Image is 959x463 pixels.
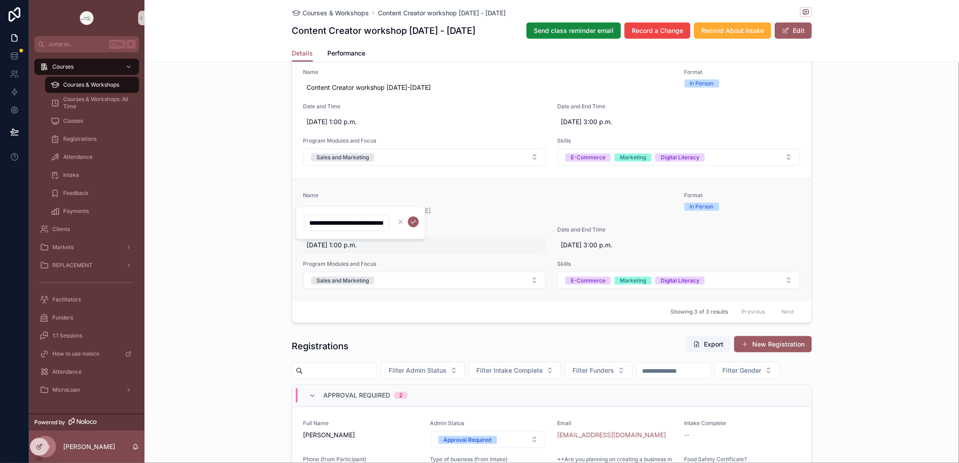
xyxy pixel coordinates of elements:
[34,292,139,308] a: Facilitators
[34,382,139,398] a: MicroLoan
[45,95,139,111] a: Courses & Workshops: All Time
[534,26,614,35] span: Send class reminder email
[557,103,801,110] span: Date and End Time
[63,208,89,215] span: Payments
[34,239,139,255] a: Markets
[303,148,546,166] button: Select Button
[670,308,728,315] span: Showing 3 of 3 results
[686,336,731,352] button: Export
[469,362,561,379] button: Select Button
[34,346,139,362] a: How to use noloco
[557,260,801,268] span: Skills
[63,96,130,110] span: Courses & Workshops: All Time
[34,328,139,344] a: 1:1 Sessions
[303,272,546,289] button: Select Button
[303,103,546,110] span: Date and Time
[292,24,475,37] h1: Content Creator workshop [DATE] - [DATE]
[34,36,139,52] button: Jump to...CtrlK
[722,366,761,375] span: Filter Gender
[399,392,402,399] div: 2
[45,131,139,147] a: Registrations
[63,135,97,143] span: Registrations
[52,296,81,303] span: Facilitators
[292,179,811,302] a: NameContent Creator workshop [DATE]-[DATE]FormatIn PersonDate and Time[DATE] 1:00 p.m.Date and En...
[52,262,93,269] span: REPLACEMENT
[684,192,801,199] span: Format
[661,277,699,285] div: Digital Literacy
[430,456,547,463] span: Type of business (from Intake)
[655,276,705,285] button: Unselect DIGITAL_LITERACY
[620,277,646,285] div: Marketing
[571,153,605,162] div: E-Commerce
[615,153,652,162] button: Unselect MARKETING
[52,350,99,357] span: How to use noloco
[34,257,139,273] a: REPLACEMENT
[557,420,674,427] span: Email
[45,167,139,183] a: Intake
[63,442,115,451] p: [PERSON_NAME]
[565,276,611,285] button: Unselect E_COMMERCE
[109,40,126,49] span: Ctrl
[34,310,139,326] a: Funders
[476,366,543,375] span: Filter Intake Complete
[52,368,82,375] span: Attendance
[661,153,699,162] div: Digital Literacy
[52,226,70,233] span: Clients
[378,9,506,18] span: Content Creator workshop [DATE] - [DATE]
[715,362,780,379] button: Select Button
[430,420,547,427] span: Admin Status
[303,69,674,76] span: Name
[52,332,82,339] span: 1:1 Sessions
[63,153,93,161] span: Attendance
[63,190,88,197] span: Feedback
[431,431,546,448] button: Select Button
[303,456,419,463] span: Phone (from Participant)
[303,137,546,144] span: Program Modules and Focus
[307,117,543,126] span: [DATE] 1:00 p.m.
[615,276,652,285] button: Unselect MARKETING
[632,26,683,35] span: Record a Change
[317,153,369,162] div: Sales and Marketing
[526,23,621,39] button: Send class reminder email
[573,366,614,375] span: Filter Funders
[52,244,74,251] span: Markets
[29,414,144,431] a: Powered by
[292,340,349,352] h1: Registrations
[701,26,764,35] span: Remind About Intake
[63,117,83,125] span: Classes
[624,23,690,39] button: Record a Change
[571,277,605,285] div: E-Commerce
[34,419,65,426] span: Powered by
[620,153,646,162] div: Marketing
[684,456,801,463] span: Food Safety Certificate?
[303,260,546,268] span: Program Modules and Focus
[690,79,714,88] div: In Person
[557,137,801,144] span: Skills
[79,11,94,25] img: App logo
[734,336,812,352] button: New Registration
[317,277,369,285] div: Sales and Marketing
[34,59,139,75] a: Courses
[684,420,801,427] span: Intake Complete
[45,203,139,219] a: Payments
[565,153,611,162] button: Unselect E_COMMERCE
[561,241,797,250] span: [DATE] 3:00 p.m.
[292,9,369,18] a: Courses & Workshops
[45,77,139,93] a: Courses & Workshops
[63,171,79,179] span: Intake
[557,226,801,233] span: Date and End Time
[63,81,119,88] span: Courses & Workshops
[292,45,313,62] a: Details
[292,56,811,179] a: NameContent Creator workshop [DATE]-[DATE]FormatIn PersonDate and Time[DATE] 1:00 p.m.Date and En...
[323,391,390,400] span: Approval Required
[389,366,447,375] span: Filter Admin Status
[45,185,139,201] a: Feedback
[303,420,419,427] span: Full Name
[684,431,690,440] span: --
[557,431,666,440] a: [EMAIL_ADDRESS][DOMAIN_NAME]
[34,364,139,380] a: Attendance
[307,206,670,215] span: Content Creator workshop [DATE]-[DATE]
[690,203,714,211] div: In Person
[694,23,771,39] button: Remind About Intake
[381,362,465,379] button: Select Button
